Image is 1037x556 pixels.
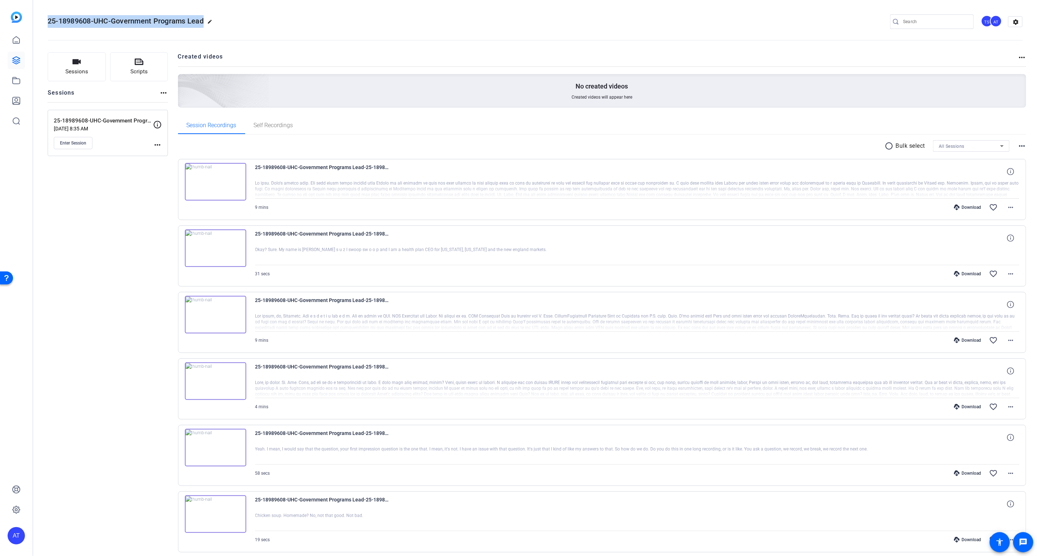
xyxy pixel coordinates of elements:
span: All Sessions [939,144,964,149]
mat-icon: more_horiz [1006,336,1015,345]
span: Session Recordings [187,122,237,128]
p: [DATE] 8:35 AM [54,126,153,132]
span: 25-18989608-UHC-Government Programs Lead-25-18989608-UHC-Government Programs Leaders AEM-Suzi Swo... [255,163,389,180]
span: 31 secs [255,271,270,276]
p: Bulk select [896,142,925,150]
img: thumb-nail [185,362,246,400]
mat-icon: accessibility [995,538,1004,547]
span: 25-18989608-UHC-Government Programs Lead-25-18989608-UHC-Government Programs Leaders AEM-Suzi Swo... [255,229,389,247]
h2: Created videos [178,52,1018,66]
div: Download [950,337,985,343]
button: Scripts [110,52,168,81]
mat-icon: favorite_border [989,203,998,212]
button: Enter Session [54,137,92,149]
mat-icon: favorite_border [989,402,998,411]
mat-icon: message [1019,538,1028,547]
div: Download [950,470,985,476]
div: Download [950,404,985,410]
mat-icon: settings [1008,17,1023,27]
button: Sessions [48,52,106,81]
div: AT [8,527,25,544]
mat-icon: favorite_border [989,469,998,478]
div: Download [950,537,985,543]
ngx-avatar: Abraham Turcotte [990,15,1003,28]
span: 25-18989608-UHC-Government Programs Lead-25-18989608-UHC-Government Programs Leaders AEM-[PERSON_... [255,362,389,380]
div: AT [990,15,1002,27]
span: Created videos will appear here [572,94,632,100]
span: 25-18989608-UHC-Government Programs Lead-25-18989608-UHC-Government Programs Leaders AEM-[PERSON_... [255,495,389,513]
mat-icon: more_horiz [1006,469,1015,478]
mat-icon: more_horiz [1018,53,1026,62]
mat-icon: more_horiz [1006,402,1015,411]
img: thumb-nail [185,495,246,533]
mat-icon: favorite_border [989,535,998,544]
mat-icon: more_horiz [153,141,162,149]
img: Creted videos background [97,3,269,159]
span: 25-18989608-UHC-Government Programs Lead [48,17,204,25]
ngx-avatar: Tilt Studios [981,15,994,28]
span: 19 secs [255,537,270,542]
span: 9 mins [255,205,269,210]
span: 4 mins [255,404,269,409]
span: Self Recordings [254,122,293,128]
div: TS [981,15,993,27]
span: 25-18989608-UHC-Government Programs Lead-25-18989608-UHC-Government Programs Leaders AEM-[PERSON_... [255,296,389,313]
img: blue-gradient.svg [11,12,22,23]
mat-icon: more_horiz [1018,142,1026,150]
mat-icon: more_horiz [1006,203,1015,212]
mat-icon: more_horiz [159,89,168,97]
p: 25-18989608-UHC-Government Programs Leaders AEM [54,117,153,125]
mat-icon: radio_button_unchecked [885,142,896,150]
img: thumb-nail [185,229,246,267]
input: Search [903,17,968,26]
mat-icon: favorite_border [989,336,998,345]
span: Scripts [130,68,148,76]
mat-icon: edit [207,19,216,28]
img: thumb-nail [185,429,246,466]
div: Download [950,271,985,277]
span: 25-18989608-UHC-Government Programs Lead-25-18989608-UHC-Government Programs Leaders AEM-[PERSON_... [255,429,389,446]
span: 58 secs [255,471,270,476]
h2: Sessions [48,89,75,102]
img: thumb-nail [185,296,246,333]
mat-icon: more_horiz [1006,270,1015,278]
span: Enter Session [60,140,86,146]
span: Sessions [65,68,88,76]
p: No created videos [576,82,628,91]
mat-icon: favorite_border [989,270,998,278]
div: Download [950,204,985,210]
mat-icon: more_horiz [1006,535,1015,544]
span: 9 mins [255,338,269,343]
img: thumb-nail [185,163,246,201]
